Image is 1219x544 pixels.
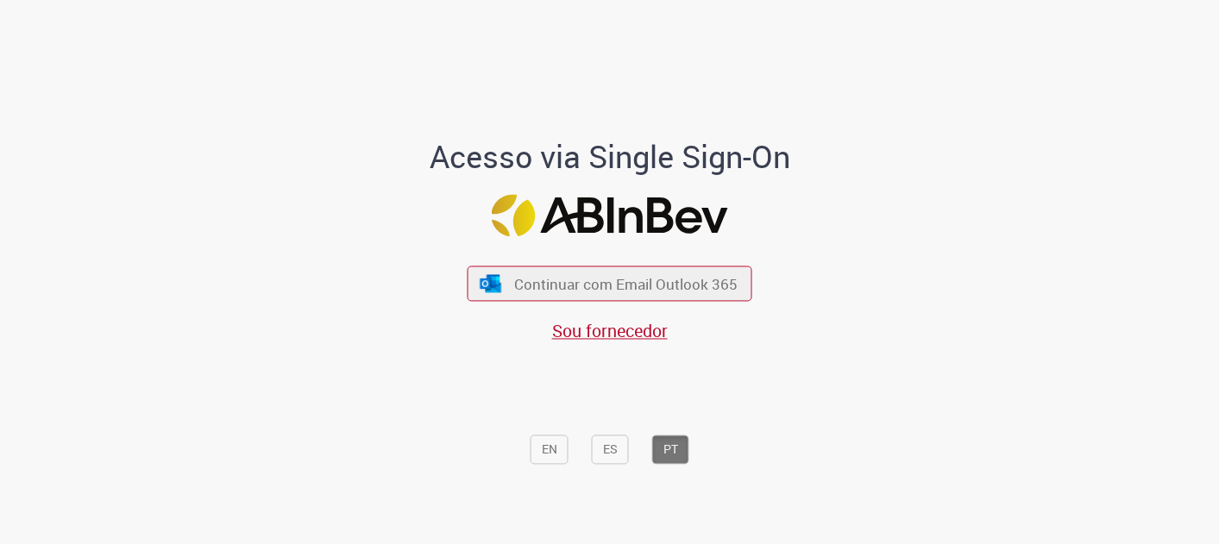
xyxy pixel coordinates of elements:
a: Sou fornecedor [552,320,668,343]
button: ES [592,435,629,464]
button: PT [652,435,689,464]
span: Continuar com Email Outlook 365 [514,274,738,294]
button: ícone Azure/Microsoft 360 Continuar com Email Outlook 365 [468,266,752,301]
button: EN [531,435,569,464]
h1: Acesso via Single Sign-On [370,140,849,174]
img: ícone Azure/Microsoft 360 [478,274,502,292]
img: Logo ABInBev [492,195,728,237]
